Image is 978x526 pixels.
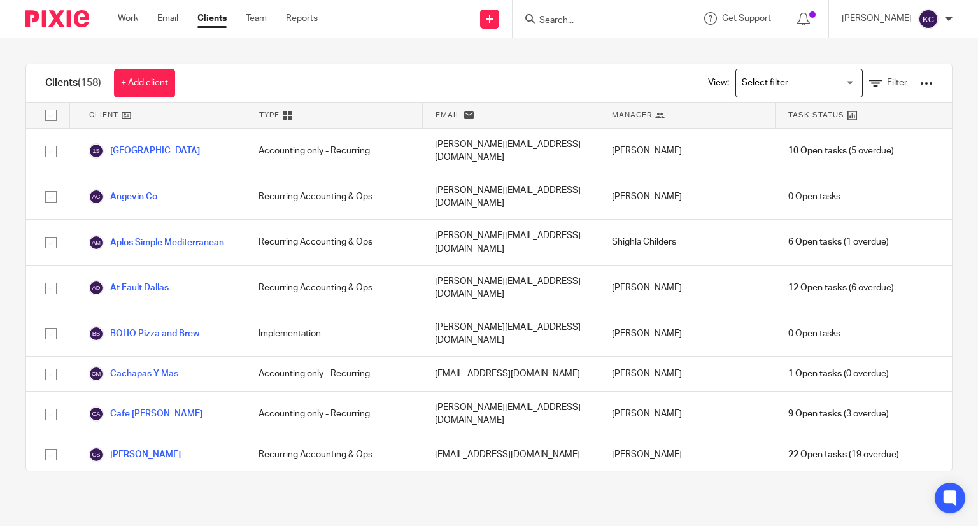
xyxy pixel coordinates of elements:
[788,367,889,380] span: (0 overdue)
[259,110,280,120] span: Type
[89,235,104,250] img: svg%3E
[246,437,422,472] div: Recurring Accounting & Ops
[89,143,200,159] a: [GEOGRAPHIC_DATA]
[246,220,422,265] div: Recurring Accounting & Ops
[599,129,776,174] div: [PERSON_NAME]
[788,281,847,294] span: 12 Open tasks
[114,69,175,97] a: + Add client
[246,311,422,357] div: Implementation
[788,110,844,120] span: Task Status
[89,406,104,422] img: svg%3E
[599,220,776,265] div: Shighla Childers
[422,357,599,391] div: [EMAIL_ADDRESS][DOMAIN_NAME]
[246,174,422,220] div: Recurring Accounting & Ops
[89,280,169,295] a: At Fault Dallas
[599,357,776,391] div: [PERSON_NAME]
[89,280,104,295] img: svg%3E
[246,357,422,391] div: Accounting only - Recurring
[788,408,889,420] span: (3 overdue)
[89,406,202,422] a: Cafe [PERSON_NAME]
[788,448,847,461] span: 22 Open tasks
[538,15,653,27] input: Search
[246,266,422,311] div: Recurring Accounting & Ops
[89,235,224,250] a: Aplos Simple Mediterranean
[25,10,89,27] img: Pixie
[599,174,776,220] div: [PERSON_NAME]
[422,220,599,265] div: [PERSON_NAME][EMAIL_ADDRESS][DOMAIN_NAME]
[422,311,599,357] div: [PERSON_NAME][EMAIL_ADDRESS][DOMAIN_NAME]
[422,129,599,174] div: [PERSON_NAME][EMAIL_ADDRESS][DOMAIN_NAME]
[599,311,776,357] div: [PERSON_NAME]
[722,14,771,23] span: Get Support
[599,392,776,437] div: [PERSON_NAME]
[89,366,178,381] a: Cachapas Y Mas
[89,366,104,381] img: svg%3E
[599,266,776,311] div: [PERSON_NAME]
[89,326,199,341] a: BOHO Pizza and Brew
[735,69,863,97] div: Search for option
[788,145,847,157] span: 10 Open tasks
[89,143,104,159] img: svg%3E
[918,9,939,29] img: svg%3E
[422,266,599,311] div: [PERSON_NAME][EMAIL_ADDRESS][DOMAIN_NAME]
[788,145,894,157] span: (5 overdue)
[197,12,227,25] a: Clients
[842,12,912,25] p: [PERSON_NAME]
[89,110,118,120] span: Client
[89,189,157,204] a: Angevin Co
[737,72,855,94] input: Search for option
[422,174,599,220] div: [PERSON_NAME][EMAIL_ADDRESS][DOMAIN_NAME]
[788,190,840,203] span: 0 Open tasks
[89,326,104,341] img: svg%3E
[887,78,907,87] span: Filter
[422,392,599,437] div: [PERSON_NAME][EMAIL_ADDRESS][DOMAIN_NAME]
[788,281,894,294] span: (6 overdue)
[286,12,318,25] a: Reports
[89,447,104,462] img: svg%3E
[788,367,842,380] span: 1 Open tasks
[157,12,178,25] a: Email
[89,189,104,204] img: svg%3E
[45,76,101,90] h1: Clients
[788,327,840,340] span: 0 Open tasks
[89,447,181,462] a: [PERSON_NAME]
[599,437,776,472] div: [PERSON_NAME]
[436,110,461,120] span: Email
[689,64,933,102] div: View:
[788,236,889,248] span: (1 overdue)
[246,12,267,25] a: Team
[118,12,138,25] a: Work
[612,110,652,120] span: Manager
[39,103,63,127] input: Select all
[422,437,599,472] div: [EMAIL_ADDRESS][DOMAIN_NAME]
[788,236,842,248] span: 6 Open tasks
[246,392,422,437] div: Accounting only - Recurring
[788,448,899,461] span: (19 overdue)
[78,78,101,88] span: (158)
[788,408,842,420] span: 9 Open tasks
[246,129,422,174] div: Accounting only - Recurring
